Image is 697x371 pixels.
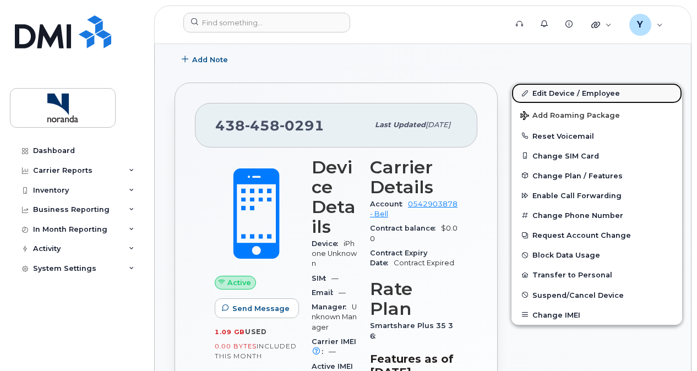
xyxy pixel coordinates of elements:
[370,279,458,319] h3: Rate Plan
[215,328,245,336] span: 1.09 GB
[245,328,267,336] span: used
[312,303,357,331] span: Unknown Manager
[394,259,454,267] span: Contract Expired
[312,288,339,297] span: Email
[511,305,682,325] button: Change IMEI
[511,126,682,146] button: Reset Voicemail
[370,321,453,340] span: Smartshare Plus 35 36
[331,274,339,282] span: —
[511,146,682,166] button: Change SIM Card
[532,192,622,200] span: Enable Call Forwarding
[511,285,682,305] button: Suspend/Cancel Device
[511,265,682,285] button: Transfer to Personal
[532,171,623,179] span: Change Plan / Features
[215,298,299,318] button: Send Message
[426,121,450,129] span: [DATE]
[637,18,643,31] span: Y
[183,13,350,32] input: Find something...
[370,157,458,197] h3: Carrier Details
[511,103,682,126] button: Add Roaming Package
[511,245,682,265] button: Block Data Usage
[312,157,357,237] h3: Device Details
[375,121,426,129] span: Last updated
[532,291,624,299] span: Suspend/Cancel Device
[215,342,297,360] span: included this month
[227,277,251,288] span: Active
[511,205,682,225] button: Change Phone Number
[370,249,427,267] span: Contract Expiry Date
[370,200,458,218] a: 0542903878 - Bell
[511,225,682,245] button: Request Account Change
[370,224,458,242] span: $0.00
[312,337,356,356] span: Carrier IMEI
[312,239,357,268] span: iPhone Unknown
[215,342,257,350] span: 0.00 Bytes
[511,83,682,103] a: Edit Device / Employee
[622,14,671,36] div: Yuri.Praksik@glencore.ca
[215,117,324,134] span: 438
[520,111,620,122] span: Add Roaming Package
[339,288,346,297] span: —
[511,166,682,185] button: Change Plan / Features
[511,185,682,205] button: Enable Call Forwarding
[584,14,619,36] div: Quicklinks
[312,274,331,282] span: SIM
[192,54,228,65] span: Add Note
[312,239,344,248] span: Device
[370,224,441,232] span: Contract balance
[312,303,352,311] span: Manager
[370,200,408,208] span: Account
[280,117,324,134] span: 0291
[329,347,336,356] span: —
[232,303,290,314] span: Send Message
[175,50,237,69] button: Add Note
[245,117,280,134] span: 458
